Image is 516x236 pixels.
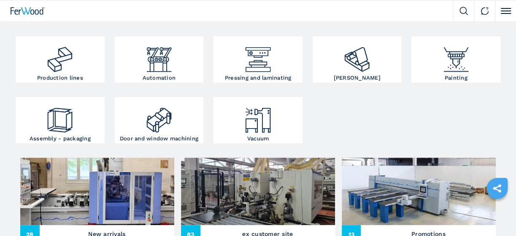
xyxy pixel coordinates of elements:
[225,75,292,80] h3: Pressing and laminating
[243,38,273,74] img: pressa-strettoia.png
[333,75,380,80] h3: [PERSON_NAME]
[144,38,174,74] img: automazione.png
[30,136,91,141] h3: Assembly - packaging
[115,97,204,143] a: Door and window machining
[115,36,204,83] a: Automation
[486,178,508,199] a: sharethis
[181,158,335,225] img: ex customer site
[411,36,500,83] a: Painting
[441,38,471,74] img: verniciatura_1.png
[16,97,105,143] a: Assembly - packaging
[37,75,83,80] h3: Production lines
[243,99,273,135] img: aspirazione_1.png
[213,36,303,83] a: Pressing and laminating
[342,38,372,74] img: levigatrici_2.png
[247,136,269,141] h3: Vacuum
[213,97,303,143] a: Vacuum
[342,158,496,225] img: Promotions
[45,38,75,74] img: linee_di_produzione_2.png
[313,36,402,83] a: [PERSON_NAME]
[480,198,510,230] iframe: Chat
[16,36,105,83] a: Production lines
[459,7,468,15] img: Search
[143,75,176,80] h3: Automation
[120,136,198,141] h3: Door and window machining
[45,99,75,135] img: montaggio_imballaggio_2.png
[481,7,489,15] img: Contact us
[495,0,516,21] button: Click to toggle menu
[11,7,45,15] img: Ferwood
[445,75,467,80] h3: Painting
[20,158,174,225] img: New arrivals
[144,99,174,135] img: lavorazione_porte_finestre_2.png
